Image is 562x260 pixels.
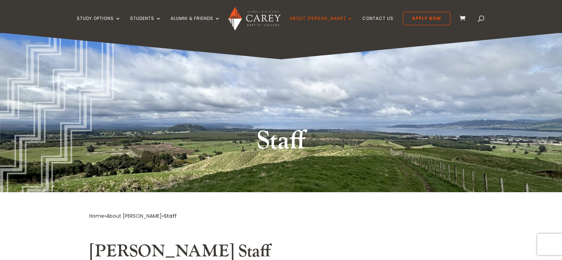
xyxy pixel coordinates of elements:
[403,12,450,25] a: Apply Now
[362,16,394,33] a: Contact Us
[290,16,353,33] a: About [PERSON_NAME]
[106,212,162,220] a: About [PERSON_NAME]
[228,7,280,31] img: Carey Baptist College
[148,124,414,161] h1: Staff
[77,16,121,33] a: Study Options
[171,16,220,33] a: Alumni & Friends
[130,16,161,33] a: Students
[89,212,104,220] a: Home
[89,212,177,220] span: » »
[164,212,177,220] span: Staff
